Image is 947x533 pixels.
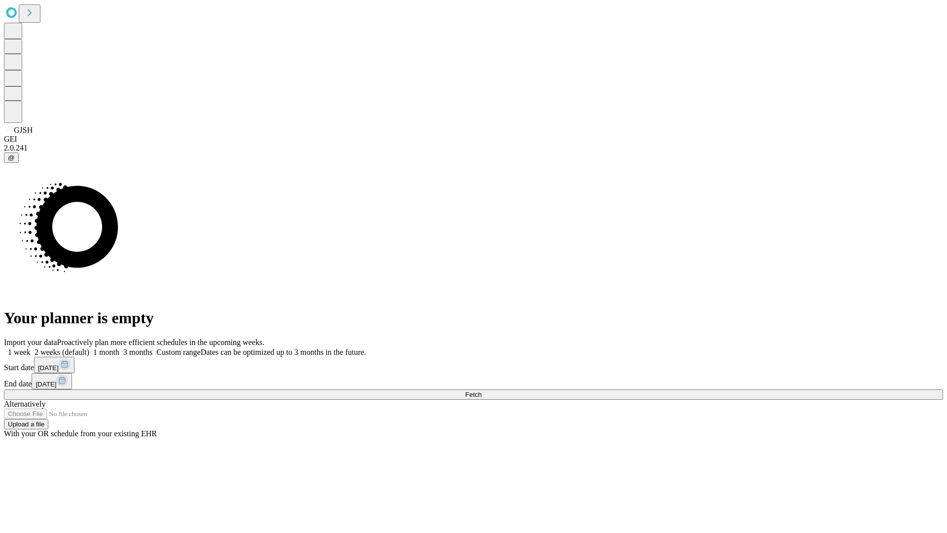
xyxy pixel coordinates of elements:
div: GEI [4,135,943,144]
div: Start date [4,357,943,373]
button: [DATE] [32,373,72,389]
span: 1 week [8,348,31,356]
span: Dates can be optimized up to 3 months in the future. [201,348,366,356]
button: Fetch [4,389,943,400]
button: [DATE] [34,357,74,373]
span: [DATE] [38,364,59,372]
span: 2 weeks (default) [35,348,89,356]
span: [DATE] [36,381,56,388]
span: Fetch [465,391,481,398]
span: 3 months [123,348,152,356]
div: End date [4,373,943,389]
span: Alternatively [4,400,45,408]
button: @ [4,152,19,163]
div: 2.0.241 [4,144,943,152]
span: Proactively plan more efficient schedules in the upcoming weeks. [57,338,264,346]
button: Upload a file [4,419,48,429]
span: 1 month [93,348,119,356]
span: Import your data [4,338,57,346]
span: GJSH [14,126,33,134]
h1: Your planner is empty [4,309,943,327]
span: @ [8,154,15,161]
span: With your OR schedule from your existing EHR [4,429,157,438]
span: Custom range [156,348,200,356]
